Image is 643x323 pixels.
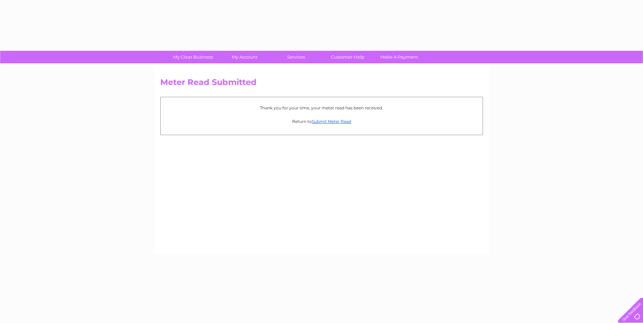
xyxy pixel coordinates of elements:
[164,118,479,125] p: Return to
[371,51,427,63] a: Make A Payment
[164,105,479,111] p: Thank you for your time, your meter read has been received.
[320,51,376,63] a: Customer Help
[160,78,483,90] h2: Meter Read Submitted
[312,119,351,124] a: Submit Meter Read
[217,51,273,63] a: My Account
[165,51,221,63] a: My Clear Business
[268,51,324,63] a: Services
